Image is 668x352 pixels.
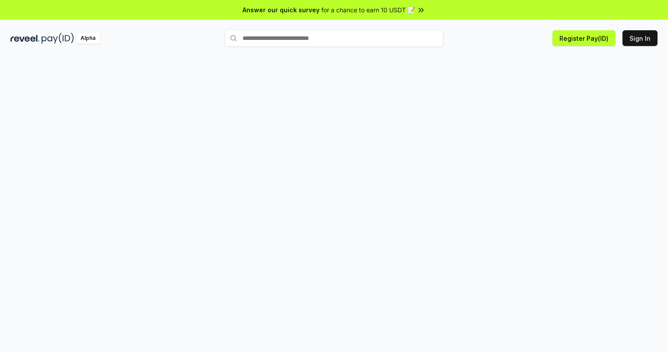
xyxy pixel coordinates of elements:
[321,5,415,14] span: for a chance to earn 10 USDT 📝
[622,30,657,46] button: Sign In
[243,5,320,14] span: Answer our quick survey
[42,33,74,44] img: pay_id
[76,33,100,44] div: Alpha
[552,30,615,46] button: Register Pay(ID)
[11,33,40,44] img: reveel_dark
